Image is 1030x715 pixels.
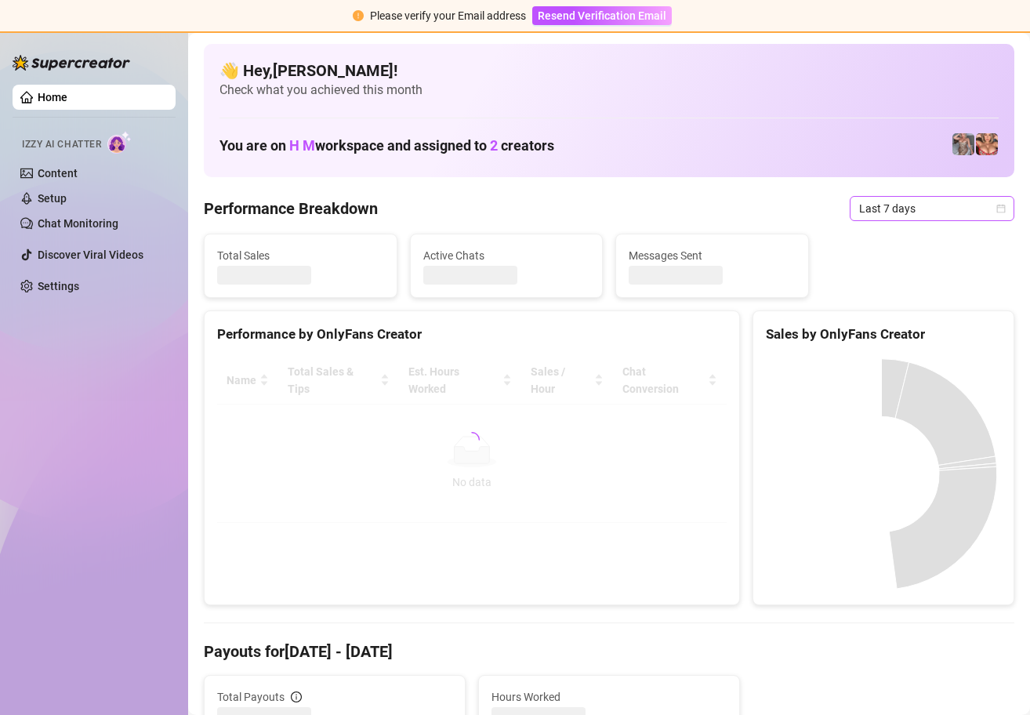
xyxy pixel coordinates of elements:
a: Home [38,91,67,103]
a: Chat Monitoring [38,217,118,230]
span: Last 7 days [859,197,1005,220]
img: pennylondon [976,133,998,155]
span: loading [461,429,482,450]
span: 2 [490,137,498,154]
span: Check what you achieved this month [219,82,999,99]
h1: You are on workspace and assigned to creators [219,137,554,154]
img: AI Chatter [107,131,132,154]
div: Sales by OnlyFans Creator [766,324,1001,345]
button: Resend Verification Email [532,6,672,25]
img: pennylondonvip [952,133,974,155]
span: Active Chats [423,247,590,264]
img: logo-BBDzfeDw.svg [13,55,130,71]
a: Settings [38,280,79,292]
h4: Payouts for [DATE] - [DATE] [204,641,1014,662]
span: info-circle [291,691,302,702]
span: Total Payouts [217,688,285,706]
a: Content [38,167,78,180]
div: Please verify your Email address [370,7,526,24]
span: Izzy AI Chatter [22,137,101,152]
span: Hours Worked [491,688,727,706]
h4: Performance Breakdown [204,198,378,220]
h4: 👋 Hey, [PERSON_NAME] ! [219,60,999,82]
span: calendar [996,204,1006,213]
span: H M [289,137,315,154]
span: exclamation-circle [353,10,364,21]
div: Performance by OnlyFans Creator [217,324,727,345]
span: Resend Verification Email [538,9,666,22]
a: Setup [38,192,67,205]
span: Total Sales [217,247,384,264]
a: Discover Viral Videos [38,249,143,261]
span: Messages Sent [629,247,796,264]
